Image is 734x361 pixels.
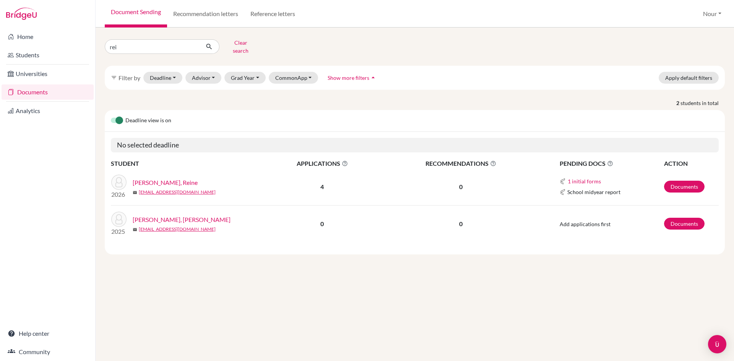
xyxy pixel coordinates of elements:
a: [PERSON_NAME], Reine [133,178,198,187]
span: Deadline view is on [125,116,171,125]
th: ACTION [664,159,719,168]
p: 0 [381,182,541,191]
i: arrow_drop_up [369,74,377,81]
strong: 2 [676,99,680,107]
button: Show more filtersarrow_drop_up [321,72,383,84]
h5: No selected deadline [111,138,719,152]
button: Clear search [219,37,262,57]
p: 2026 [111,190,127,199]
p: 0 [381,219,541,228]
span: Filter by [119,74,140,81]
a: Help center [2,326,94,341]
span: Add applications first [560,221,611,227]
button: Grad Year [224,72,266,84]
button: Apply default filters [659,72,719,84]
i: filter_list [111,74,117,81]
a: [EMAIL_ADDRESS][DOMAIN_NAME] [139,189,216,196]
a: Students [2,47,94,63]
button: CommonApp [269,72,318,84]
span: School midyear report [567,188,620,196]
p: 2025 [111,227,127,236]
a: Analytics [2,103,94,118]
span: mail [133,190,137,195]
button: 1 initial forms [567,177,601,186]
span: mail [133,227,137,232]
input: Find student by name... [105,39,200,54]
button: Advisor [185,72,222,84]
a: Universities [2,66,94,81]
span: students in total [680,99,725,107]
a: [EMAIL_ADDRESS][DOMAIN_NAME] [139,226,216,233]
span: APPLICATIONS [264,159,380,168]
img: Al Habbal, Reine [111,175,127,190]
th: STUDENT [111,159,264,168]
button: Nour [700,6,725,21]
span: Show more filters [328,74,369,81]
a: Documents [664,181,705,193]
img: Salman, Rein [111,212,127,227]
a: [PERSON_NAME], [PERSON_NAME] [133,215,231,224]
span: PENDING DOCS [560,159,663,168]
img: Bridge-U [6,8,37,20]
b: 4 [320,183,324,190]
span: RECOMMENDATIONS [381,159,541,168]
a: Documents [2,84,94,100]
a: Documents [664,218,705,230]
a: Home [2,29,94,44]
img: Common App logo [560,178,566,185]
img: Common App logo [560,189,566,195]
button: Deadline [143,72,182,84]
b: 0 [320,220,324,227]
a: Community [2,344,94,359]
div: Open Intercom Messenger [708,335,726,353]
